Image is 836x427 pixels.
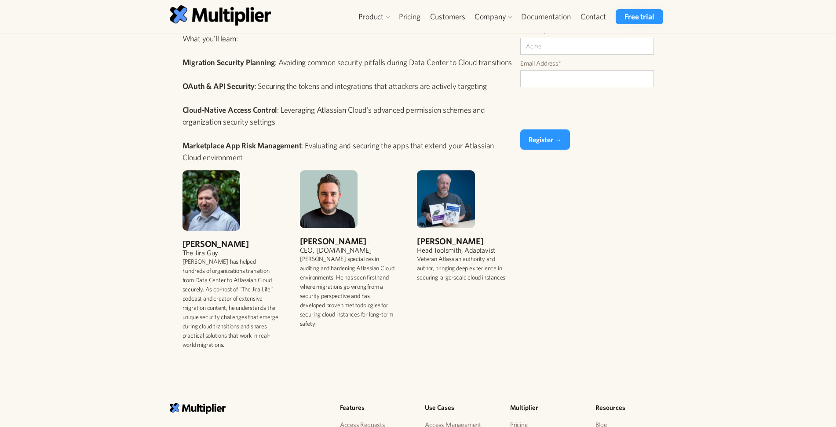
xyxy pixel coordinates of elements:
[183,239,279,248] div: [PERSON_NAME]
[183,257,279,350] p: [PERSON_NAME] has helped hundreds of organizations transition from Data Center to Atlassian Cloud...
[183,141,302,150] strong: Marketplace App Risk Management
[340,403,411,413] h5: Features
[394,9,425,24] a: Pricing
[516,9,575,24] a: Documentation
[595,403,667,413] h5: Resources
[417,246,513,254] div: Head Toolsmith, Adaptavist
[520,129,570,150] input: Register →
[520,38,654,55] input: Acme
[183,105,277,114] strong: Cloud-Native Access Control
[417,254,513,282] p: Veteran Atlassian authority and author, bringing deep experience in securing large-scale cloud in...
[520,92,654,126] iframe: reCAPTCHA
[354,9,394,24] div: Product
[470,9,517,24] div: Company
[616,9,663,24] a: Free trial
[520,59,654,68] label: Email Address*
[300,246,396,254] div: CEO, [DOMAIN_NAME]
[417,237,513,246] div: [PERSON_NAME]
[358,11,383,22] div: Product
[425,9,470,24] a: Customers
[183,81,255,91] strong: OAuth & API Security
[576,9,611,24] a: Contact
[183,248,279,257] div: The Jira Guy
[183,58,275,67] strong: Migration Security Planning
[425,403,496,413] h5: Use Cases
[300,237,396,246] div: [PERSON_NAME]
[510,403,581,413] h5: Multiplier
[300,254,396,328] p: [PERSON_NAME] specializes in auditing and hardening Atlassian Cloud environments. He has seen fir...
[475,11,506,22] div: Company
